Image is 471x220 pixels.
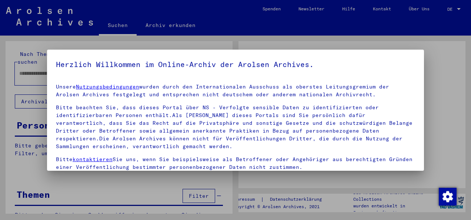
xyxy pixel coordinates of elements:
[439,188,457,206] img: Zustimmung ändern
[73,156,113,163] a: kontaktieren
[56,156,415,171] p: Bitte Sie uns, wenn Sie beispielsweise als Betroffener oder Angehöriger aus berechtigten Gründen ...
[438,187,456,205] div: Zustimmung ändern
[76,83,139,90] a: Nutzungsbedingungen
[56,59,415,70] h5: Herzlich Willkommen im Online-Archiv der Arolsen Archives.
[56,104,415,150] p: Bitte beachten Sie, dass dieses Portal über NS - Verfolgte sensible Daten zu identifizierten oder...
[56,83,415,99] p: Unsere wurden durch den Internationalen Ausschuss als oberstes Leitungsgremium der Arolsen Archiv...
